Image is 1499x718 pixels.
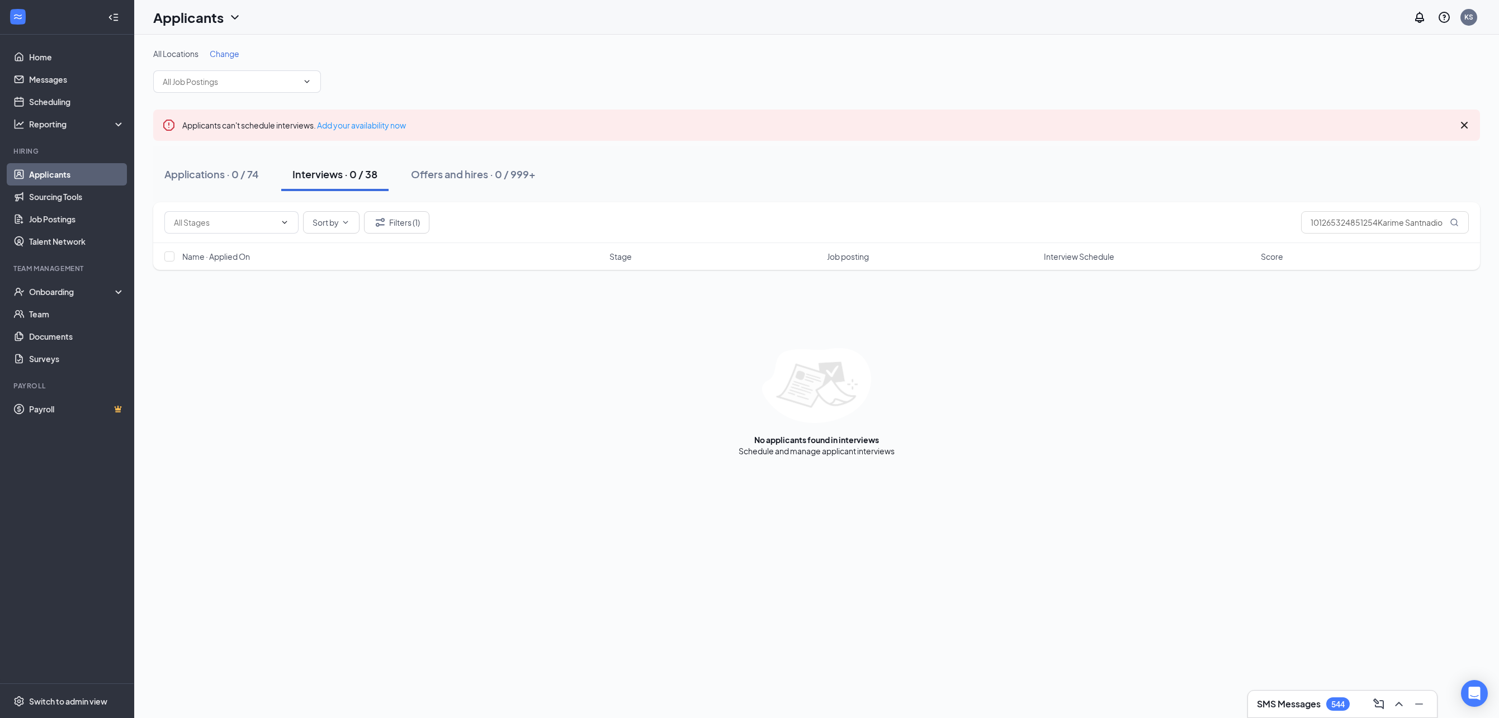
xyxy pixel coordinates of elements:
a: Sourcing Tools [29,186,125,208]
svg: Error [162,118,176,132]
svg: ComposeMessage [1372,697,1385,711]
span: Sort by [313,218,339,226]
div: Hiring [13,146,122,156]
button: ComposeMessage [1370,695,1388,713]
div: 544 [1331,700,1345,709]
a: Scheduling [29,91,125,113]
div: KS [1464,12,1473,22]
span: Stage [609,251,632,262]
button: Minimize [1410,695,1428,713]
svg: Collapse [108,12,119,23]
a: Add your availability now [317,120,406,130]
svg: ChevronDown [228,11,242,24]
input: All Stages [174,216,276,229]
svg: ChevronUp [1392,697,1406,711]
svg: MagnifyingGlass [1450,218,1459,227]
a: Team [29,303,125,325]
span: Name · Applied On [182,251,250,262]
svg: WorkstreamLogo [12,11,23,22]
svg: Cross [1458,118,1471,132]
div: Team Management [13,264,122,273]
img: empty-state [762,348,871,423]
a: Surveys [29,348,125,370]
span: Score [1261,251,1283,262]
div: Reporting [29,118,125,130]
button: Filter Filters (1) [364,211,429,234]
div: Onboarding [29,286,115,297]
div: No applicants found in interviews [754,434,879,445]
div: Open Intercom Messenger [1461,680,1488,707]
div: Schedule and manage applicant interviews [739,445,895,457]
a: PayrollCrown [29,398,125,420]
svg: ChevronDown [302,77,311,86]
svg: Settings [13,696,25,707]
div: Switch to admin view [29,696,107,707]
h1: Applicants [153,8,224,27]
svg: ChevronDown [341,218,350,227]
button: Sort byChevronDown [303,211,360,234]
svg: ChevronDown [280,218,289,227]
div: Applications · 0 / 74 [164,167,259,181]
input: Search in interviews [1301,211,1469,234]
span: Interview Schedule [1044,251,1114,262]
div: Payroll [13,381,122,391]
div: Offers and hires · 0 / 999+ [411,167,536,181]
svg: Notifications [1413,11,1426,24]
svg: QuestionInfo [1437,11,1451,24]
span: Applicants can't schedule interviews. [182,120,406,130]
span: Change [210,49,239,59]
svg: Filter [373,216,387,229]
a: Documents [29,325,125,348]
button: ChevronUp [1390,695,1408,713]
svg: UserCheck [13,286,25,297]
span: All Locations [153,49,198,59]
a: Job Postings [29,208,125,230]
span: Job posting [827,251,869,262]
svg: Analysis [13,118,25,130]
h3: SMS Messages [1257,698,1321,710]
div: Interviews · 0 / 38 [292,167,377,181]
a: Talent Network [29,230,125,253]
a: Home [29,46,125,68]
a: Messages [29,68,125,91]
a: Applicants [29,163,125,186]
svg: Minimize [1412,697,1426,711]
input: All Job Postings [163,75,298,88]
